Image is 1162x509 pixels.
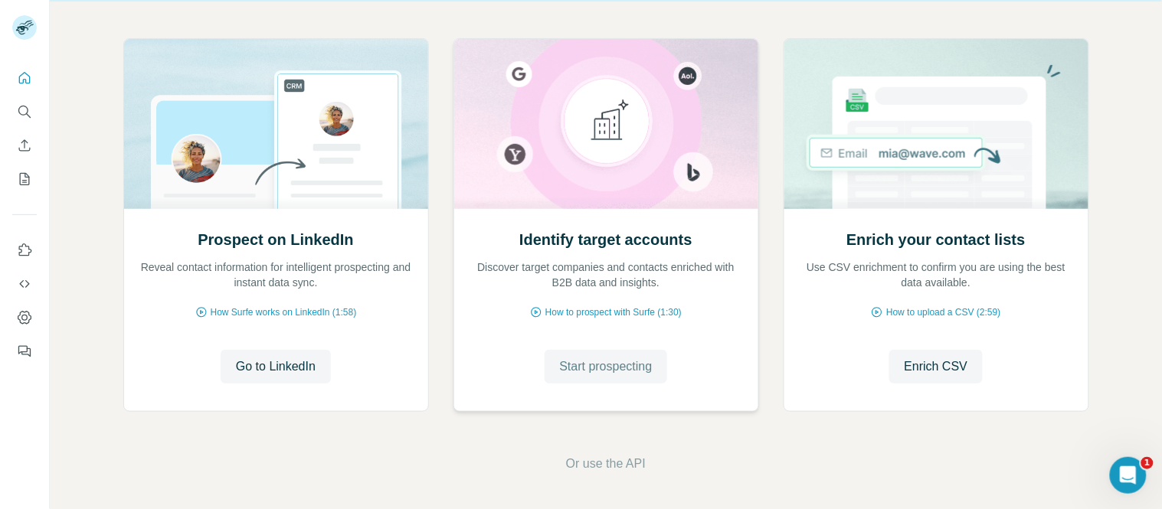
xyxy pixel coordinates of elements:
[211,305,357,319] span: How Surfe works on LinkedIn (1:58)
[236,357,316,376] span: Go to LinkedIn
[905,357,968,376] span: Enrich CSV
[12,304,37,331] button: Dashboard
[889,350,984,383] button: Enrich CSV
[12,98,37,126] button: Search
[519,229,692,250] h2: Identify target accounts
[12,15,37,40] img: Avatar
[886,305,1000,319] span: How to upload a CSV (2:59)
[545,305,682,319] span: How to prospect with Surfe (1:30)
[1141,457,1154,469] span: 1
[800,259,1073,290] p: Use CSV enrichment to confirm you are using the best data available.
[12,270,37,298] button: Use Surfe API
[12,132,37,159] button: Enrich CSV
[784,39,1089,209] img: Enrich your contact lists
[453,39,759,209] img: Identify target accounts
[12,338,37,365] button: Feedback
[198,229,353,250] h2: Prospect on LinkedIn
[1110,457,1147,494] iframe: Intercom live chat
[560,357,653,376] span: Start prospecting
[139,259,413,290] p: Reveal contact information for intelligent prospecting and instant data sync.
[221,350,331,383] button: Go to LinkedIn
[12,64,37,92] button: Quick start
[470,259,743,290] p: Discover target companies and contacts enriched with B2B data and insights.
[12,165,37,193] button: My lists
[566,455,646,473] button: Or use the API
[545,350,668,383] button: Start prospecting
[123,39,429,209] img: Prospect on LinkedIn
[12,237,37,264] button: Use Surfe on LinkedIn
[846,229,1025,250] h2: Enrich your contact lists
